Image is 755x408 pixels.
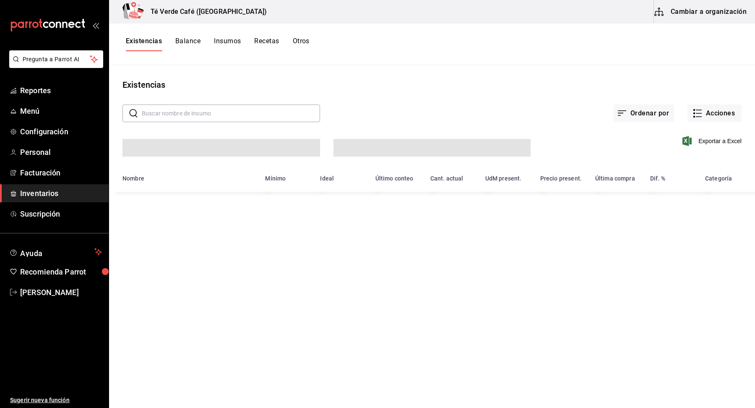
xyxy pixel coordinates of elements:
button: Exportar a Excel [684,136,742,146]
span: Suscripción [20,208,102,220]
div: Cant. actual [430,175,463,182]
div: Precio present. [540,175,582,182]
button: Ordenar por [614,105,674,122]
div: Mínimo [265,175,286,182]
button: Existencias [126,37,162,51]
button: Pregunta a Parrot AI [9,50,103,68]
div: Última compra [595,175,635,182]
div: navigation tabs [126,37,310,51]
span: Inventarios [20,188,102,199]
button: Balance [175,37,200,51]
span: Facturación [20,167,102,178]
button: Insumos [214,37,241,51]
span: Sugerir nueva función [10,396,102,405]
div: Último conteo [375,175,414,182]
h3: Té Verde Café ([GEOGRAPHIC_DATA]) [144,7,267,17]
span: Pregunta a Parrot AI [23,55,90,64]
input: Buscar nombre de insumo [142,105,320,122]
div: Existencias [122,78,165,91]
a: Pregunta a Parrot AI [6,61,103,70]
span: Reportes [20,85,102,96]
span: [PERSON_NAME] [20,287,102,298]
span: Menú [20,105,102,117]
span: Personal [20,146,102,158]
div: Categoría [705,175,732,182]
button: Otros [293,37,310,51]
div: Ideal [320,175,334,182]
button: open_drawer_menu [92,22,99,29]
div: Dif. % [650,175,665,182]
span: Recomienda Parrot [20,266,102,277]
div: Nombre [122,175,144,182]
div: UdM present. [485,175,522,182]
span: Ayuda [20,247,91,257]
button: Acciones [687,105,742,122]
button: Recetas [254,37,279,51]
span: Configuración [20,126,102,137]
